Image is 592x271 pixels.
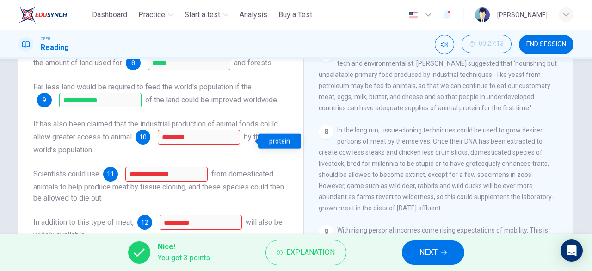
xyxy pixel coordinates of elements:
[33,82,252,91] span: Far less land would be required to feed the world's population if the
[33,170,284,202] span: from domesticated animals to help produce meat by tissue cloning, and these species could then be...
[41,36,50,42] span: CEFR
[265,240,346,265] button: Explanation
[41,42,69,53] h1: Reading
[158,130,240,145] input: protein
[497,9,548,20] div: [PERSON_NAME]
[519,35,573,54] button: END SESSION
[33,120,278,141] span: It has also been claimed that the industrial production of animal foods could allow greater acces...
[181,6,232,23] button: Start a test
[145,95,278,104] span: of the land could be improved worldwide.
[148,56,230,70] input: parks
[319,125,333,139] div: 8
[158,241,210,252] span: Nice!
[236,6,271,23] button: Analysis
[319,225,333,239] div: 9
[462,35,512,54] div: Hide
[33,170,99,178] span: Scientists could use
[240,9,267,20] span: Analysis
[59,93,142,107] input: productivity
[526,41,566,48] span: END SESSION
[275,6,316,23] button: Buy a Test
[561,239,583,262] div: Open Intercom Messenger
[131,60,135,66] span: 8
[185,9,220,20] span: Start a test
[139,134,147,140] span: 10
[141,219,148,226] span: 12
[18,6,67,24] img: ELTC logo
[402,240,464,265] button: NEXT
[419,246,438,259] span: NEXT
[107,171,114,177] span: 11
[125,167,208,182] input: DNA
[462,35,512,53] button: 00:27:13
[435,35,454,54] div: Mute
[33,218,134,227] span: In addition to this type of meat,
[158,252,210,264] span: You got 3 points
[258,134,301,149] div: protein
[407,12,419,19] img: en
[319,126,554,212] span: In the long run, tissue-cloning techniques could be used to grow desired portions of meat by them...
[160,215,242,230] input: game
[43,97,46,103] span: 9
[286,246,335,259] span: Explanation
[234,58,273,67] span: and forests.
[18,6,88,24] a: ELTC logo
[475,7,490,22] img: Profile picture
[88,6,131,23] button: Dashboard
[92,9,127,20] span: Dashboard
[479,40,504,48] span: 00:27:13
[135,6,177,23] button: Practice
[138,9,165,20] span: Practice
[278,9,312,20] span: Buy a Test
